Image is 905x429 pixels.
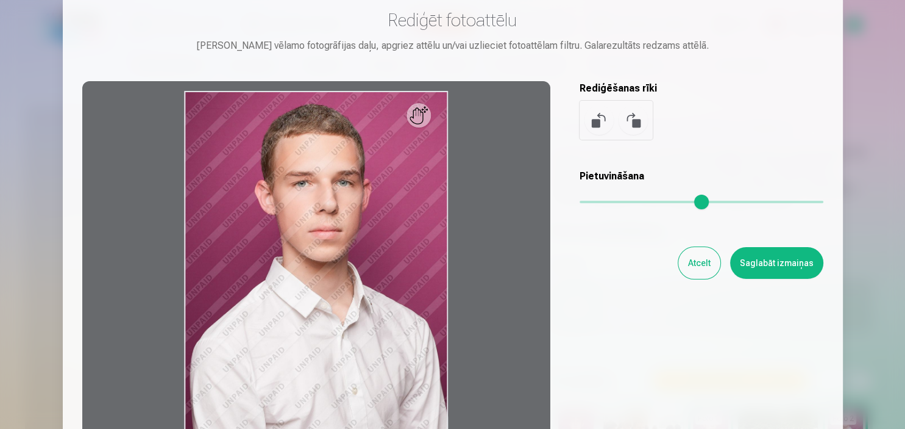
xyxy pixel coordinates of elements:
div: [PERSON_NAME] vēlamo fotogrāfijas daļu, apgriez attēlu un/vai uzlieciet fotoattēlam filtru. Galar... [82,38,823,53]
h5: Rediģēšanas rīki [580,81,823,96]
button: Atcelt [678,247,720,279]
button: Saglabāt izmaiņas [730,247,823,279]
h5: Pietuvināšana [580,169,823,184]
h3: Rediģēt fotoattēlu [82,9,823,31]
